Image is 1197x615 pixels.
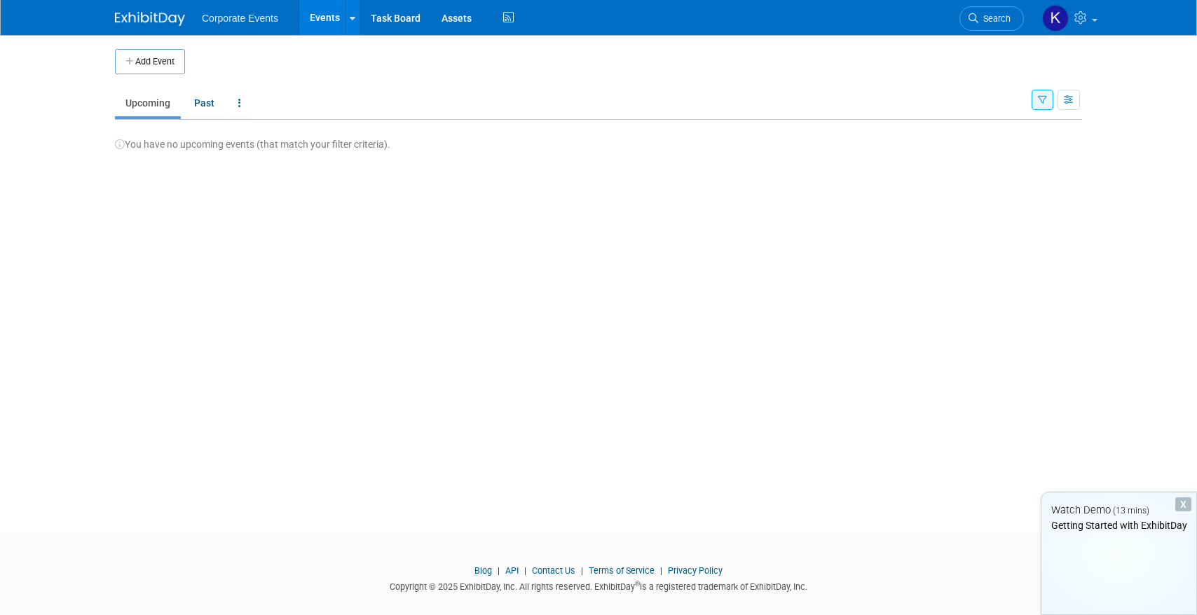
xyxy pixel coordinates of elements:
a: Blog [474,565,492,576]
span: Corporate Events [202,13,278,24]
span: You have no upcoming events (that match your filter criteria). [115,139,390,150]
button: Add Event [115,49,185,74]
sup: ® [635,580,640,588]
div: Dismiss [1175,497,1191,511]
a: Contact Us [532,565,575,576]
a: Past [184,90,225,116]
img: ExhibitDay [115,12,185,26]
a: Privacy Policy [668,565,723,576]
a: Terms of Service [589,565,655,576]
span: Search [978,13,1011,24]
img: Karsten Berndt [1042,5,1069,32]
div: Getting Started with ExhibitDay [1041,518,1196,532]
span: | [494,565,503,576]
span: (13 mins) [1113,506,1149,516]
span: | [521,565,530,576]
a: API [505,565,519,576]
span: | [657,565,666,576]
div: Watch Demo [1041,503,1196,518]
a: Search [959,6,1024,31]
a: Upcoming [115,90,181,116]
span: | [577,565,587,576]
